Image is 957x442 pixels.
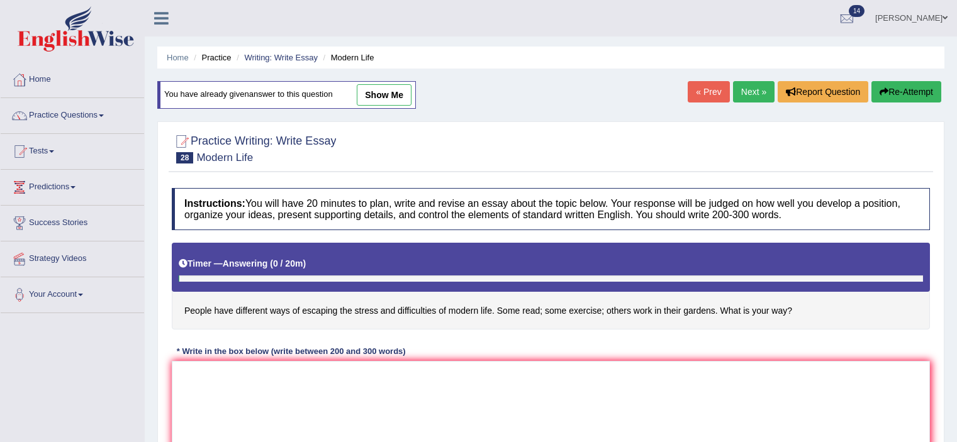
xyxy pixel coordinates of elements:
b: Instructions: [184,198,245,209]
a: « Prev [688,81,729,102]
button: Re-Attempt [871,81,941,102]
a: Predictions [1,170,144,201]
span: 14 [849,5,865,17]
b: 0 / 20m [273,258,303,268]
li: Modern Life [320,52,374,64]
b: ) [303,258,306,268]
a: Home [1,62,144,94]
h4: You will have 20 minutes to plan, write and revise an essay about the topic below. Your response ... [172,188,930,230]
button: Report Question [778,81,868,102]
a: Success Stories [1,206,144,237]
a: Your Account [1,277,144,309]
a: Strategy Videos [1,241,144,273]
a: Writing: Write Essay [244,53,318,62]
a: Tests [1,134,144,165]
div: You have already given answer to this question [157,81,416,109]
a: Next » [733,81,775,102]
b: ( [270,258,273,268]
div: * Write in the box below (write between 200 and 300 words) [172,345,410,357]
small: Modern Life [196,152,253,163]
h2: Practice Writing: Write Essay [172,132,336,163]
a: Home [167,53,189,62]
a: show me [357,84,411,106]
b: Answering [223,258,268,268]
a: Practice Questions [1,98,144,130]
span: 28 [176,152,193,163]
li: Practice [191,52,231,64]
h5: Timer — [179,259,306,268]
